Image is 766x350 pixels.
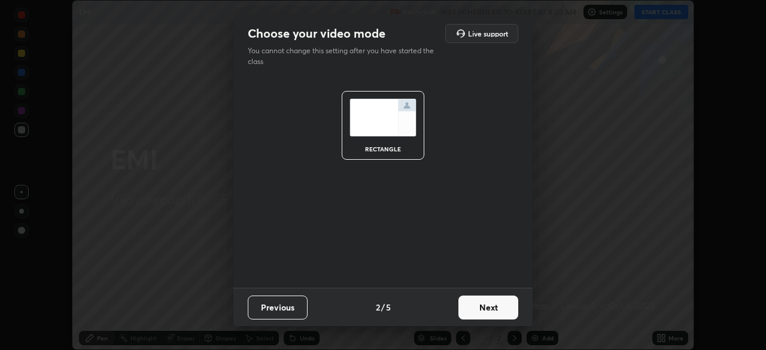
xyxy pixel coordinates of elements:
[248,26,385,41] h2: Choose your video mode
[386,301,391,314] h4: 5
[376,301,380,314] h4: 2
[359,146,407,152] div: rectangle
[468,30,508,37] h5: Live support
[248,45,442,67] p: You cannot change this setting after you have started the class
[381,301,385,314] h4: /
[458,296,518,319] button: Next
[349,99,417,136] img: normalScreenIcon.ae25ed63.svg
[248,296,308,319] button: Previous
